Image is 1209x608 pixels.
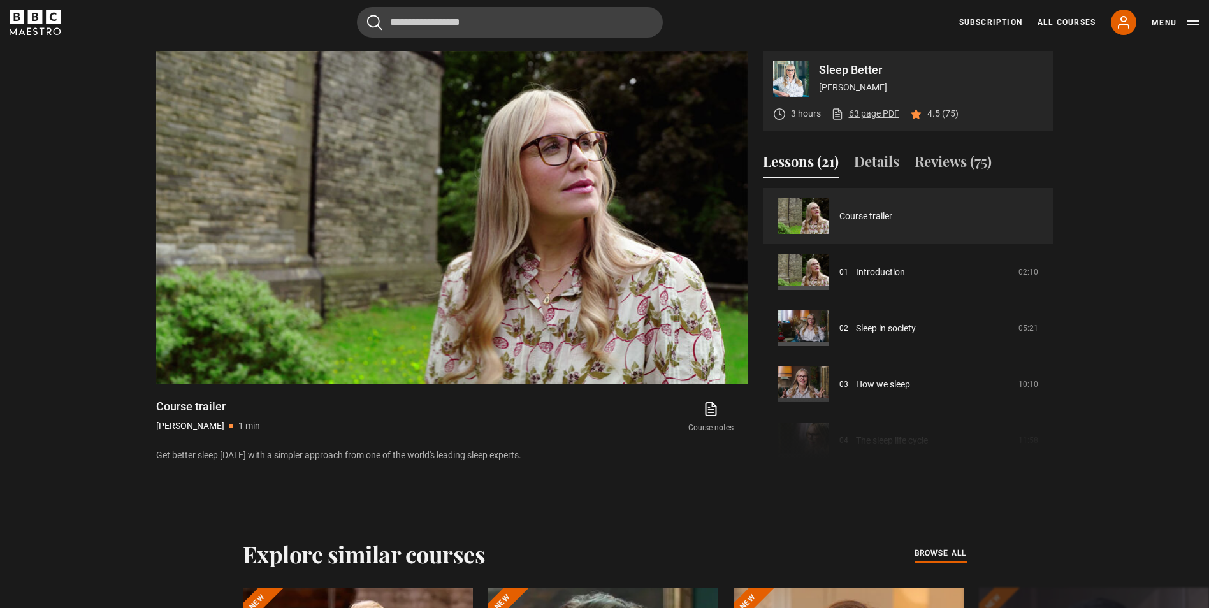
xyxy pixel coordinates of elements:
[819,64,1043,76] p: Sleep Better
[156,51,748,384] video-js: Video Player
[156,399,260,414] h1: Course trailer
[915,547,967,560] span: browse all
[367,15,382,31] button: Submit the search query
[1152,17,1199,29] button: Toggle navigation
[10,10,61,35] svg: BBC Maestro
[156,419,224,433] p: [PERSON_NAME]
[763,151,839,178] button: Lessons (21)
[915,547,967,561] a: browse all
[819,81,1043,94] p: [PERSON_NAME]
[238,419,260,433] p: 1 min
[791,107,821,120] p: 3 hours
[959,17,1022,28] a: Subscription
[1038,17,1096,28] a: All Courses
[856,266,905,279] a: Introduction
[831,107,899,120] a: 63 page PDF
[856,322,916,335] a: Sleep in society
[927,107,959,120] p: 4.5 (75)
[839,210,892,223] a: Course trailer
[915,151,992,178] button: Reviews (75)
[674,399,747,436] a: Course notes
[854,151,899,178] button: Details
[856,378,910,391] a: How we sleep
[243,540,486,567] h2: Explore similar courses
[156,449,748,462] p: Get better sleep [DATE] with a simpler approach from one of the world's leading sleep experts.
[357,7,663,38] input: Search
